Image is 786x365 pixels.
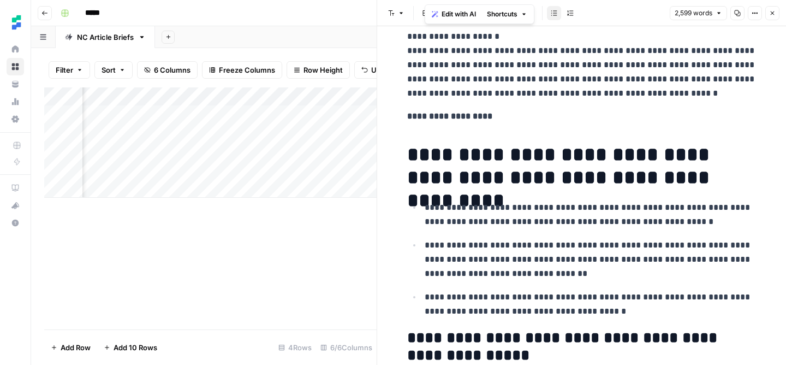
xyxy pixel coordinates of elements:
span: Add Row [61,342,91,353]
span: Edit with AI [442,9,476,19]
a: Your Data [7,75,24,93]
span: 2,599 words [675,8,712,18]
a: Usage [7,93,24,110]
span: Sort [102,64,116,75]
div: NC Article Briefs [77,32,134,43]
button: 6 Columns [137,61,198,79]
button: Shortcuts [483,7,532,21]
button: Add 10 Rows [97,339,164,356]
a: AirOps Academy [7,179,24,197]
a: NC Article Briefs [56,26,155,48]
button: Sort [94,61,133,79]
button: Freeze Columns [202,61,282,79]
button: Workspace: Ten Speed [7,9,24,36]
button: What's new? [7,197,24,214]
span: Undo [371,64,390,75]
div: 4 Rows [274,339,316,356]
a: Home [7,40,24,58]
div: 6/6 Columns [316,339,377,356]
button: Edit with AI [427,7,480,21]
button: Undo [354,61,397,79]
button: Filter [49,61,90,79]
img: Ten Speed Logo [7,13,26,32]
div: What's new? [7,197,23,214]
span: Shortcuts [487,9,517,19]
a: Settings [7,110,24,128]
span: 6 Columns [154,64,190,75]
button: 2,599 words [670,6,727,20]
span: Freeze Columns [219,64,275,75]
button: Row Height [287,61,350,79]
button: Add Row [44,339,97,356]
span: Row Height [303,64,343,75]
span: Filter [56,64,73,75]
span: Add 10 Rows [114,342,157,353]
button: Help + Support [7,214,24,232]
a: Browse [7,58,24,75]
